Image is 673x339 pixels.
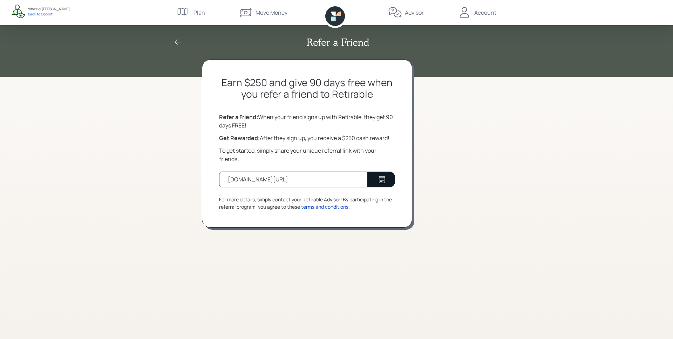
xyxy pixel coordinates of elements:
b: Refer a Friend: [219,113,258,121]
div: Plan [193,8,205,17]
div: [DOMAIN_NAME][URL] [228,175,288,184]
div: For more details, simply contact your Retirable Advisor! By participating in the referral program... [219,196,395,210]
h2: Earn $250 and give 90 days free when you refer a friend to Retirable [219,77,395,100]
div: After they sign up, you receive a $250 cash reward! [219,134,395,142]
div: terms and conditions [301,203,348,210]
div: When your friend signs up with Retirable, they get 90 days FREE! [219,113,395,130]
div: To get started, simply share your unique referral link with your friends: [219,146,395,163]
b: Get Rewarded: [219,134,260,142]
div: Viewing: [PERSON_NAME] [28,6,70,12]
div: Advisor [405,8,424,17]
div: Move Money [256,8,287,17]
div: Back to Copilot [28,12,70,16]
h2: Refer a Friend [307,36,369,48]
div: Account [474,8,496,17]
